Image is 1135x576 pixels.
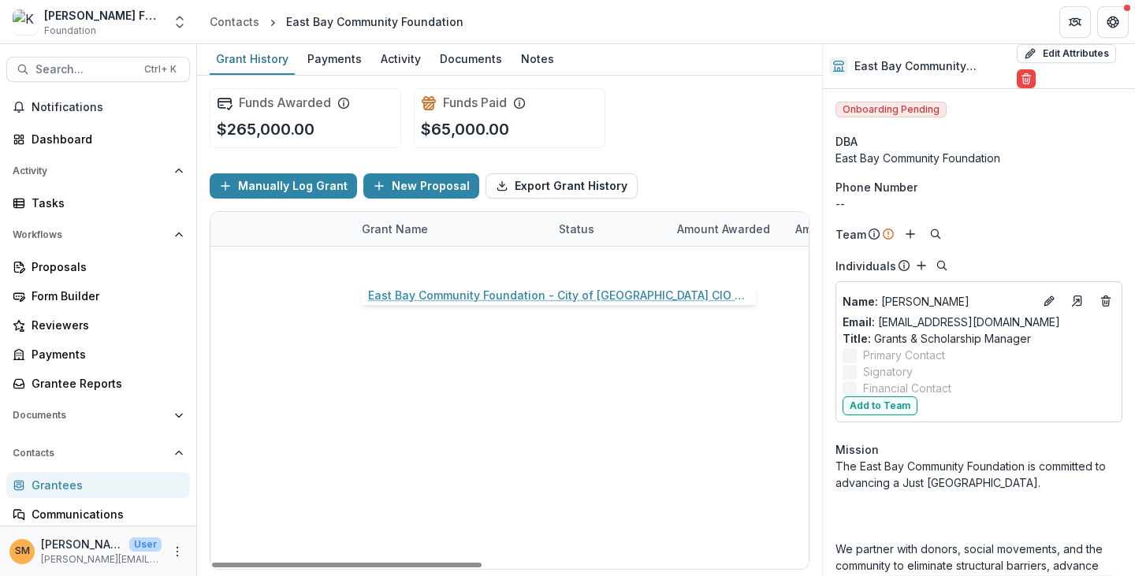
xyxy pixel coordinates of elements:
button: Add [901,225,920,243]
button: New Proposal [363,173,479,199]
div: Amount Awarded [668,212,786,246]
div: East Bay Community Foundation [286,13,463,30]
div: Grant Name [352,212,549,246]
a: Reviewers [6,312,190,338]
div: Communications [32,506,177,522]
p: [PERSON_NAME] [843,293,1033,310]
button: Export Grant History [486,173,638,199]
button: Add to Team [843,396,917,415]
span: Workflows [13,229,168,240]
div: Ctrl + K [141,61,180,78]
button: Open Documents [6,403,190,428]
div: East Bay Community Foundation [835,150,1122,166]
div: Grant Name [352,221,437,237]
span: Foundation [44,24,96,38]
a: Tasks [6,190,190,216]
p: User [129,537,162,552]
div: Proposals [32,258,177,275]
div: Subina Mahal [15,546,30,556]
span: Documents [13,410,168,421]
button: Notifications [6,95,190,120]
button: Open entity switcher [169,6,191,38]
a: Dashboard [6,126,190,152]
nav: breadcrumb [203,10,470,33]
h2: East Bay Community Foundation [854,60,1010,73]
a: Activity [374,44,427,75]
h2: Funds Paid [443,95,507,110]
span: Email: [843,315,875,329]
a: Name: [PERSON_NAME] [843,293,1033,310]
span: Financial Contact [863,380,951,396]
span: DBA [835,133,858,150]
a: Grant History [210,44,295,75]
a: Communications [6,501,190,527]
h2: Funds Awarded [239,95,331,110]
a: Grantee Reports [6,370,190,396]
a: Contacts [203,10,266,33]
div: Status [549,212,668,246]
span: Activity [13,165,168,177]
div: Payments [301,47,368,70]
p: Individuals [835,258,896,274]
div: Amount Awarded [668,221,780,237]
p: [PERSON_NAME] [41,536,123,552]
p: $65,000.00 [421,117,509,141]
img: Kapor Foundation [13,9,38,35]
a: Form Builder [6,283,190,309]
button: More [168,542,187,561]
p: $265,000.00 [217,117,314,141]
span: Search... [35,63,135,76]
a: Documents [434,44,508,75]
p: Grants & Scholarship Manager [843,330,1115,347]
div: Dashboard [32,131,177,147]
button: Open Workflows [6,222,190,247]
div: -- [835,195,1122,212]
div: Documents [434,47,508,70]
div: Reviewers [32,317,177,333]
span: Phone Number [835,179,917,195]
button: Manually Log Grant [210,173,357,199]
button: Deletes [1096,292,1115,310]
div: Activity [374,47,427,70]
div: Grant History [210,47,295,70]
p: [PERSON_NAME][EMAIL_ADDRESS][PERSON_NAME][DOMAIN_NAME] [41,552,162,567]
button: Edit [1040,292,1059,310]
a: Proposals [6,254,190,280]
button: Delete [1017,69,1036,88]
a: Notes [515,44,560,75]
span: Mission [835,441,879,458]
span: Notifications [32,101,184,114]
div: Contacts [210,13,259,30]
button: Partners [1059,6,1091,38]
a: Email: [EMAIL_ADDRESS][DOMAIN_NAME] [843,314,1060,330]
span: Signatory [863,363,913,380]
a: Payments [301,44,368,75]
div: Amount Paid [786,212,904,246]
div: Tasks [32,195,177,211]
a: Payments [6,341,190,367]
span: Title : [843,332,871,345]
a: Go to contact [1065,288,1090,314]
button: Open Activity [6,158,190,184]
button: Add [912,256,931,275]
p: Amount Paid [795,221,865,237]
button: Search [932,256,951,275]
button: Search... [6,57,190,82]
span: Contacts [13,448,168,459]
button: Search [926,225,945,243]
div: Form Builder [32,288,177,304]
div: Grantees [32,477,177,493]
div: Status [549,221,604,237]
span: Name : [843,295,878,308]
div: [PERSON_NAME] Foundation [44,7,162,24]
span: Primary Contact [863,347,945,363]
a: Grantees [6,472,190,498]
p: Team [835,226,866,243]
button: Get Help [1097,6,1129,38]
div: Payments [32,346,177,362]
button: Edit Attributes [1017,44,1116,63]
